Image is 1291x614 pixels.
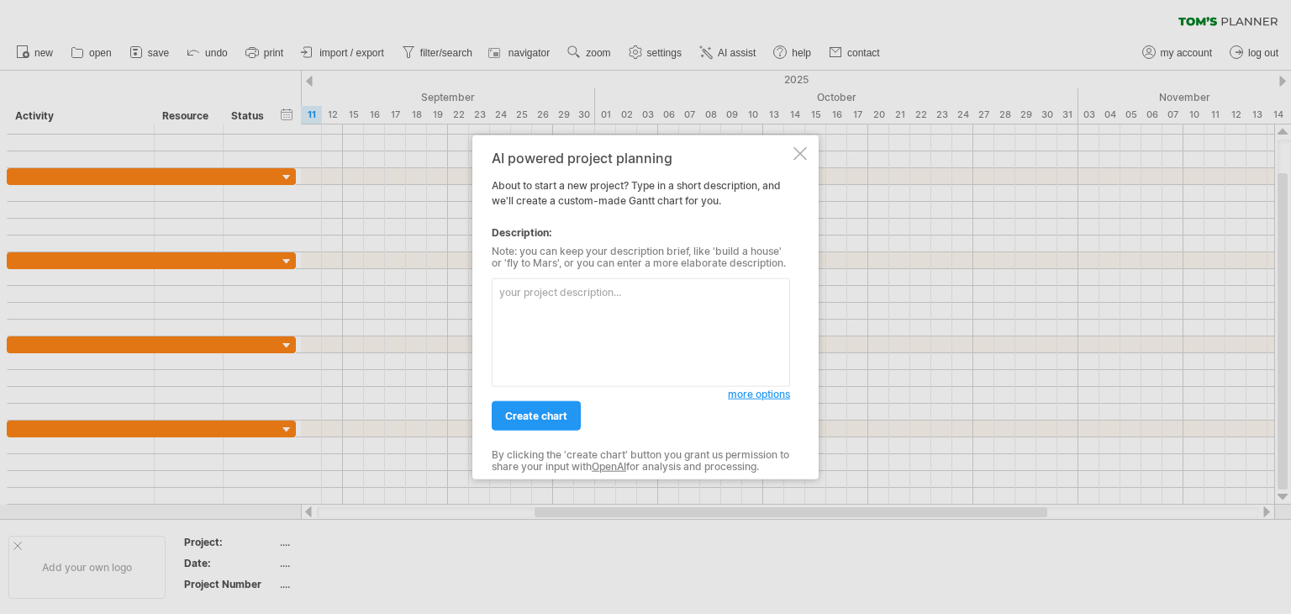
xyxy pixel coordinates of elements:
span: create chart [505,410,567,422]
div: About to start a new project? Type in a short description, and we'll create a custom-made Gantt c... [492,151,790,464]
span: more options [728,388,790,400]
div: AI powered project planning [492,151,790,166]
a: OpenAI [592,460,626,473]
a: more options [728,387,790,402]
a: create chart [492,401,581,431]
div: Note: you can keep your description brief, like 'build a house' or 'fly to Mars', or you can ente... [492,246,790,270]
div: Description: [492,225,790,241]
div: By clicking the 'create chart' button you grant us permission to share your input with for analys... [492,449,790,474]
